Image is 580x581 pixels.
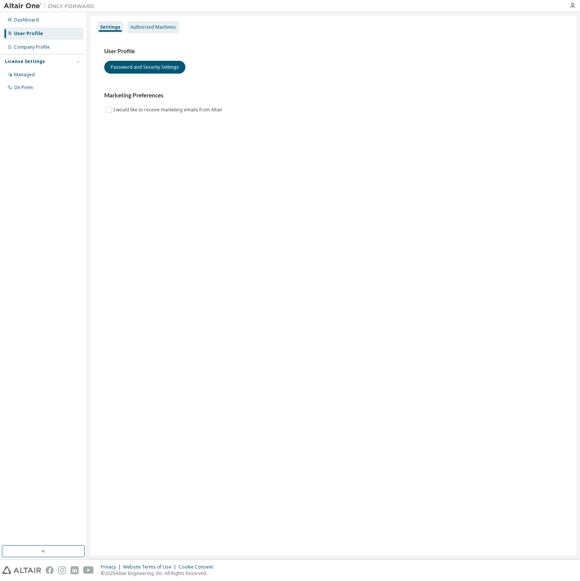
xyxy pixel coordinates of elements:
h3: Marketing Preferences [104,92,563,99]
h3: User Profile [104,48,563,55]
p: © 2025 Altair Engineering, Inc. All Rights Reserved. [101,570,217,576]
div: Cookie Consent [179,564,217,570]
div: License Settings [5,59,45,65]
div: Privacy [101,564,123,570]
img: youtube.svg [83,566,94,574]
img: altair_logo.svg [2,566,41,574]
img: instagram.svg [58,566,66,574]
img: linkedin.svg [71,566,79,574]
div: Managed [14,72,35,78]
img: Altair One [4,2,98,10]
div: Authorized Machines [130,24,176,30]
img: facebook.svg [46,566,54,574]
div: Settings [100,24,120,30]
div: Website Terms of Use [123,564,179,570]
button: Password and Security Settings [104,61,185,74]
div: Company Profile [14,44,50,50]
div: User Profile [14,31,43,37]
div: On Prem [14,85,33,91]
div: Dashboard [14,17,39,23]
label: I would like to receive marketing emails from Altair [113,105,224,114]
